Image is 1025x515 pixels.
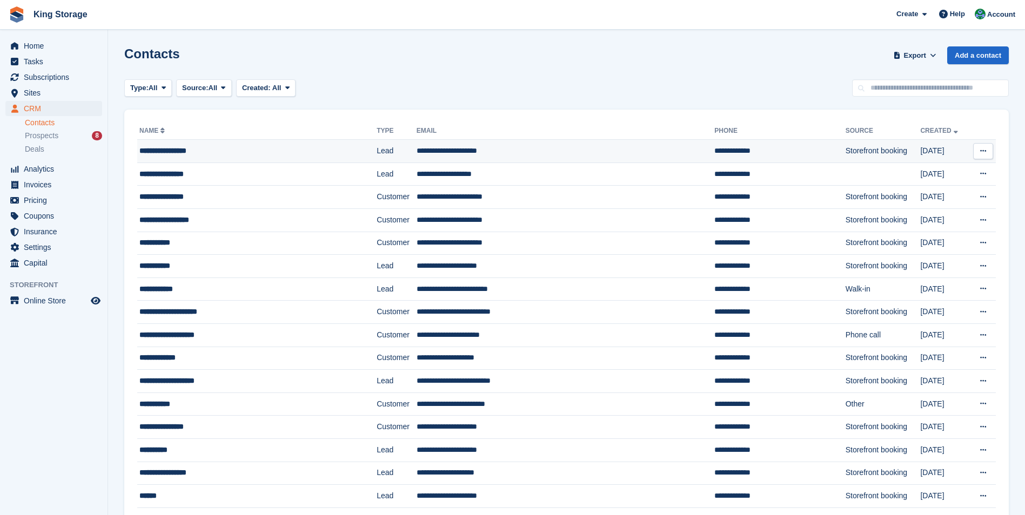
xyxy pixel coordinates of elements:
[846,370,921,393] td: Storefront booking
[920,140,968,163] td: [DATE]
[377,301,417,324] td: Customer
[377,392,417,416] td: Customer
[24,177,89,192] span: Invoices
[124,79,172,97] button: Type: All
[920,232,968,255] td: [DATE]
[846,277,921,301] td: Walk-in
[24,101,89,116] span: CRM
[25,144,102,155] a: Deals
[846,255,921,278] td: Storefront booking
[5,70,102,85] a: menu
[714,123,845,140] th: Phone
[846,208,921,232] td: Storefront booking
[377,462,417,485] td: Lead
[846,347,921,370] td: Storefront booking
[377,123,417,140] th: Type
[846,186,921,209] td: Storefront booking
[947,46,1009,64] a: Add a contact
[92,131,102,140] div: 8
[5,85,102,100] a: menu
[846,301,921,324] td: Storefront booking
[24,38,89,53] span: Home
[846,232,921,255] td: Storefront booking
[24,255,89,270] span: Capital
[5,177,102,192] a: menu
[920,370,968,393] td: [DATE]
[25,118,102,128] a: Contacts
[377,347,417,370] td: Customer
[9,6,25,23] img: stora-icon-8386f47178a22dfd0bd8f6a31ec36ba5ce8667c1dd55bd0f319d3a0aa187defe.svg
[377,438,417,462] td: Lead
[25,144,44,154] span: Deals
[846,123,921,140] th: Source
[920,416,968,439] td: [DATE]
[24,224,89,239] span: Insurance
[920,438,968,462] td: [DATE]
[891,46,939,64] button: Export
[5,161,102,177] a: menu
[29,5,92,23] a: King Storage
[24,161,89,177] span: Analytics
[920,485,968,508] td: [DATE]
[975,9,986,19] img: John King
[5,54,102,69] a: menu
[846,485,921,508] td: Storefront booking
[377,323,417,347] td: Customer
[920,255,968,278] td: [DATE]
[24,85,89,100] span: Sites
[10,280,108,290] span: Storefront
[5,193,102,208] a: menu
[5,101,102,116] a: menu
[846,416,921,439] td: Storefront booking
[182,83,208,93] span: Source:
[209,83,218,93] span: All
[987,9,1015,20] span: Account
[377,277,417,301] td: Lead
[5,208,102,223] a: menu
[920,462,968,485] td: [DATE]
[377,255,417,278] td: Lead
[920,347,968,370] td: [DATE]
[920,277,968,301] td: [DATE]
[139,127,167,134] a: Name
[377,208,417,232] td: Customer
[846,323,921,347] td: Phone call
[920,301,968,324] td: [DATE]
[25,130,102,141] a: Prospects 8
[920,186,968,209] td: [DATE]
[896,9,918,19] span: Create
[24,54,89,69] span: Tasks
[377,232,417,255] td: Customer
[377,416,417,439] td: Customer
[24,240,89,255] span: Settings
[377,186,417,209] td: Customer
[5,224,102,239] a: menu
[904,50,926,61] span: Export
[377,140,417,163] td: Lead
[377,162,417,186] td: Lead
[846,438,921,462] td: Storefront booking
[89,294,102,307] a: Preview store
[130,83,149,93] span: Type:
[242,84,271,92] span: Created:
[920,127,960,134] a: Created
[920,323,968,347] td: [DATE]
[920,392,968,416] td: [DATE]
[24,193,89,208] span: Pricing
[25,131,58,141] span: Prospects
[377,485,417,508] td: Lead
[236,79,296,97] button: Created: All
[5,255,102,270] a: menu
[846,140,921,163] td: Storefront booking
[5,38,102,53] a: menu
[5,240,102,255] a: menu
[5,293,102,308] a: menu
[24,208,89,223] span: Coupons
[272,84,282,92] span: All
[417,123,715,140] th: Email
[24,293,89,308] span: Online Store
[920,162,968,186] td: [DATE]
[920,208,968,232] td: [DATE]
[149,83,158,93] span: All
[950,9,965,19] span: Help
